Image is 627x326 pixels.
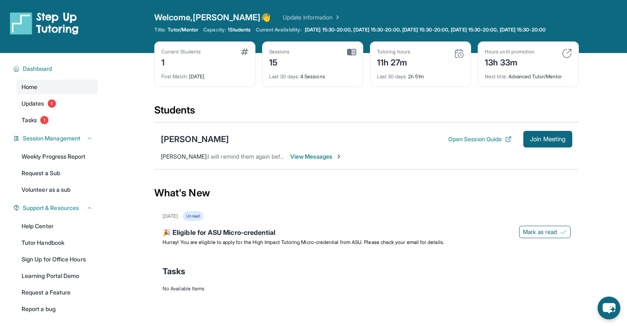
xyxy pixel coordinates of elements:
[347,48,356,56] img: card
[519,226,571,238] button: Mark as read
[530,137,566,142] span: Join Meeting
[335,153,342,160] img: Chevron-Right
[377,55,410,68] div: 11h 27m
[48,99,56,108] span: 1
[17,113,98,128] a: Tasks1
[485,48,535,55] div: Hours until promotion
[22,83,37,91] span: Home
[19,134,93,142] button: Session Management
[269,73,299,80] span: Last 30 days :
[228,27,251,33] span: 1 Students
[183,211,203,221] div: Unread
[163,266,185,277] span: Tasks
[303,27,547,33] a: [DATE] 15:30-20:00, [DATE] 15:30-20:00, [DATE] 15:30-20:00, [DATE] 15:30-20:00, [DATE] 15:30-20:00
[305,27,546,33] span: [DATE] 15:30-20:00, [DATE] 15:30-20:00, [DATE] 15:30-20:00, [DATE] 15:30-20:00, [DATE] 15:30-20:00
[23,65,52,73] span: Dashboard
[17,96,98,111] a: Updates1
[22,116,37,124] span: Tasks
[377,48,410,55] div: Tutoring hours
[168,27,198,33] span: Tutor/Mentor
[163,213,178,220] div: [DATE]
[17,235,98,250] a: Tutor Handbook
[485,68,572,80] div: Advanced Tutor/Mentor
[161,133,229,145] div: [PERSON_NAME]
[523,228,557,236] span: Mark as read
[377,73,407,80] span: Last 30 days :
[163,285,571,292] div: No Available Items
[598,297,620,319] button: chat-button
[208,153,328,160] span: I will remind them again before leaving [DATE]
[17,252,98,267] a: Sign Up for Office Hours
[377,68,464,80] div: 2h 51m
[454,48,464,58] img: card
[333,13,341,22] img: Chevron Right
[203,27,226,33] span: Capacity:
[161,68,248,80] div: [DATE]
[161,73,188,80] span: First Match :
[17,80,98,94] a: Home
[154,104,579,122] div: Students
[23,204,79,212] span: Support & Resources
[17,219,98,234] a: Help Center
[19,204,93,212] button: Support & Resources
[19,65,93,73] button: Dashboard
[154,27,166,33] span: Title:
[269,68,356,80] div: 4 Sessions
[40,116,49,124] span: 1
[17,182,98,197] a: Volunteer as a sub
[485,73,507,80] span: Next title :
[560,229,567,235] img: Mark as read
[161,55,201,68] div: 1
[17,149,98,164] a: Weekly Progress Report
[523,131,572,147] button: Join Meeting
[485,55,535,68] div: 13h 33m
[17,302,98,316] a: Report a bug
[23,134,80,142] span: Session Management
[448,135,512,143] button: Open Session Guide
[163,227,571,239] div: 🎉 Eligible for ASU Micro-credential
[269,48,290,55] div: Sessions
[161,153,208,160] span: [PERSON_NAME] :
[290,152,342,161] span: View Messages
[562,48,572,58] img: card
[163,239,444,245] span: Hurray! You are eligible to apply for the High Impact Tutoring Micro-credential from ASU. Please ...
[283,13,341,22] a: Update Information
[17,285,98,300] a: Request a Feature
[17,268,98,283] a: Learning Portal Demo
[17,166,98,181] a: Request a Sub
[241,48,248,55] img: card
[161,48,201,55] div: Current Students
[154,175,579,211] div: What's New
[10,12,79,35] img: logo
[22,99,44,108] span: Updates
[269,55,290,68] div: 15
[154,12,271,23] span: Welcome, [PERSON_NAME] 👋
[256,27,301,33] span: Current Availability:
